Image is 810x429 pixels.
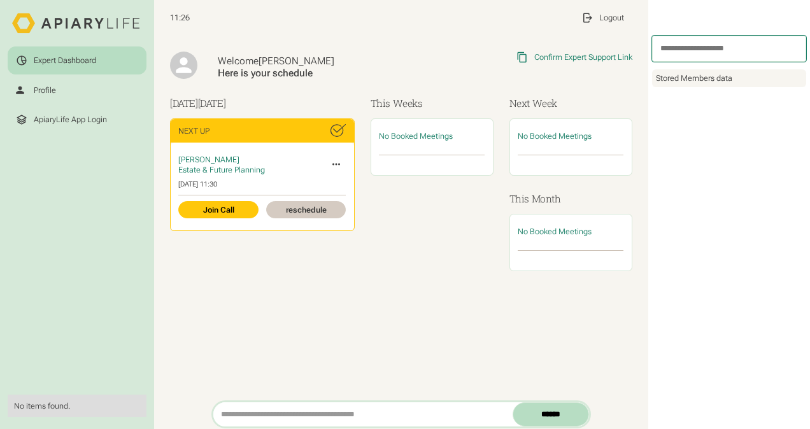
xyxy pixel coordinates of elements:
a: Expert Dashboard [8,46,146,74]
div: Welcome [218,55,423,67]
a: ApiaryLife App Login [8,106,146,133]
a: Profile [8,76,146,104]
h3: Next Week [509,96,632,111]
div: Here is your schedule [218,67,423,80]
span: No Booked Meetings [518,131,592,141]
div: No items found. [14,401,139,411]
span: 11:26 [170,13,190,23]
div: Profile [34,85,56,95]
a: Join Call [178,201,258,218]
h3: This Weeks [371,96,494,111]
span: [PERSON_NAME] [178,155,239,164]
a: reschedule [266,201,346,218]
span: [DATE] [198,97,226,109]
span: No Booked Meetings [379,131,453,141]
div: [DATE] 11:30 [178,180,346,189]
h3: [DATE] [170,96,355,111]
div: Stored Members data [652,69,806,87]
span: Estate & Future Planning [178,165,265,174]
div: Confirm Expert Support Link [534,52,632,62]
span: No Booked Meetings [518,227,592,236]
div: Next Up [178,126,210,136]
a: Logout [574,4,632,31]
h3: This Month [509,192,632,206]
span: [PERSON_NAME] [259,55,334,67]
div: ApiaryLife App Login [34,115,107,125]
div: Logout [599,13,624,23]
div: Expert Dashboard [34,55,96,66]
